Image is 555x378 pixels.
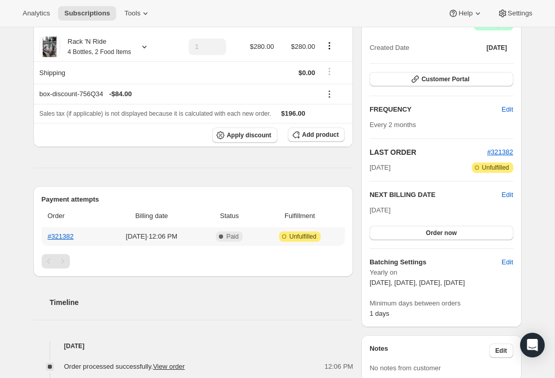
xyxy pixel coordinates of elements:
[64,363,185,370] span: Order processed successfully.
[369,206,391,214] span: [DATE]
[291,43,315,50] span: $280.00
[369,104,502,115] h2: FREQUENCY
[109,89,132,99] span: - $84.00
[48,232,74,240] a: #321382
[42,254,345,268] nav: Pagination
[250,43,274,50] span: $280.00
[442,6,489,21] button: Help
[520,333,545,357] div: Open Intercom Messenger
[261,211,339,221] span: Fulfillment
[227,131,271,139] span: Apply discount
[458,9,472,17] span: Help
[321,66,338,77] button: Shipping actions
[369,163,391,173] span: [DATE]
[302,131,339,139] span: Add product
[369,267,513,278] span: Yearly on
[204,211,254,221] span: Status
[495,347,507,355] span: Edit
[33,341,354,351] h4: [DATE]
[369,364,441,372] span: No notes from customer
[369,190,502,200] h2: NEXT BILLING DATE
[281,110,305,117] span: $196.00
[321,40,338,51] button: Product actions
[42,194,345,205] h2: Payment attempts
[421,75,469,83] span: Customer Portal
[482,164,509,172] span: Unfulfilled
[40,110,271,117] span: Sales tax (if applicable) is not displayed because it is calculated with each new order.
[495,254,519,271] button: Edit
[508,9,532,17] span: Settings
[299,69,316,77] span: $0.00
[369,72,513,86] button: Customer Portal
[60,37,131,57] div: Rack 'N Ride
[153,363,185,370] a: View order
[369,147,487,157] h2: LAST ORDER
[118,6,157,21] button: Tools
[105,211,198,221] span: Billing date
[426,229,457,237] span: Order now
[487,44,507,52] span: [DATE]
[226,232,238,241] span: Paid
[491,6,539,21] button: Settings
[40,89,316,99] div: box-discount-756Q34
[487,148,513,156] a: #321382
[23,9,50,17] span: Analytics
[124,9,140,17] span: Tools
[369,257,502,267] h6: Batching Settings
[289,232,317,241] span: Unfulfilled
[105,231,198,242] span: [DATE] · 12:06 PM
[369,121,416,129] span: Every 2 months
[369,279,465,286] span: [DATE], [DATE], [DATE], [DATE]
[325,362,354,372] span: 12:06 PM
[480,41,513,55] button: [DATE]
[369,344,489,358] h3: Notes
[369,43,409,53] span: Created Date
[42,205,102,227] th: Order
[502,104,513,115] span: Edit
[369,310,389,317] span: 1 days
[502,190,513,200] button: Edit
[369,226,513,240] button: Order now
[68,48,131,56] small: 4 Bottles, 2 Food Items
[50,297,354,308] h2: Timeline
[502,257,513,267] span: Edit
[489,344,513,358] button: Edit
[16,6,56,21] button: Analytics
[288,128,345,142] button: Add product
[487,147,513,157] button: #321382
[369,298,513,309] span: Minimum days between orders
[495,101,519,118] button: Edit
[33,61,171,84] th: Shipping
[58,6,116,21] button: Subscriptions
[212,128,277,143] button: Apply discount
[64,9,110,17] span: Subscriptions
